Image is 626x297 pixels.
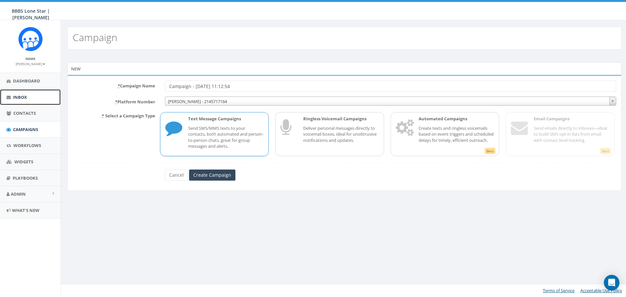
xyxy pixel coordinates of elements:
[11,191,26,197] span: Admin
[600,148,611,154] span: Beta
[165,170,188,181] a: Cancel
[115,99,117,105] abbr: required
[188,116,264,122] p: Text Message Campaigns
[25,56,36,61] small: Name
[484,148,496,154] span: Beta
[165,97,616,106] span: Nicole - 2145717164
[13,94,27,100] span: Inbox
[303,116,379,122] p: Ringless Voicemail Campaigns
[13,78,40,84] span: Dashboard
[14,159,33,165] span: Widgets
[188,125,264,149] p: Send SMS/MMS texts to your contacts, both automated and person-to-person chats, great for group m...
[419,116,494,122] p: Automated Campaigns
[73,32,117,43] h2: Campaign
[580,288,622,293] a: Acceptable Use Policy
[543,288,574,293] a: Terms of Service
[604,275,619,290] div: Open Intercom Messenger
[419,125,494,143] p: Create texts and ringless voicemails based on event triggers and scheduled delays for timely, eff...
[13,110,36,116] span: Contacts
[118,83,120,89] abbr: required
[13,126,38,132] span: Campaigns
[13,142,41,148] span: Workflows
[105,113,155,119] span: Select a Campaign Type
[13,175,38,181] span: Playbooks
[18,27,43,51] img: Rally_Corp_Icon_1.png
[12,207,39,213] span: What's New
[303,125,379,143] p: Deliver personal messages directly to voicemail boxes, ideal for unobtrusive notifications and up...
[16,61,45,67] a: [PERSON_NAME]
[67,62,621,75] div: New
[12,8,50,21] span: BBBS Lone Star | [PERSON_NAME]
[68,81,160,89] label: Campaign Name
[165,81,616,92] input: Enter Campaign Name
[16,62,45,66] small: [PERSON_NAME]
[68,97,160,105] label: Platform Number
[165,97,616,106] span: Nicole - 2145717164
[189,170,235,181] input: Create Campaign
